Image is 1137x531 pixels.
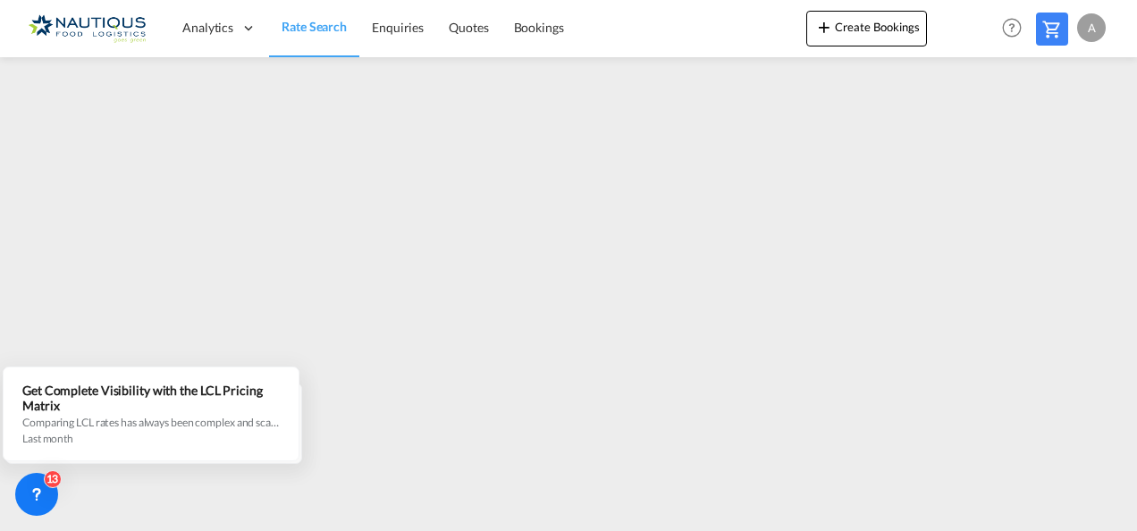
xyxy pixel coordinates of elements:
[182,19,233,37] span: Analytics
[997,13,1027,43] span: Help
[514,20,564,35] span: Bookings
[27,8,147,48] img: a7bdea90b4cb11ec9b0c034cfa5061e8.png
[282,19,347,34] span: Rate Search
[997,13,1036,45] div: Help
[1077,13,1106,42] div: A
[449,20,488,35] span: Quotes
[813,16,835,38] md-icon: icon-plus 400-fg
[806,11,927,46] button: icon-plus 400-fgCreate Bookings
[372,20,424,35] span: Enquiries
